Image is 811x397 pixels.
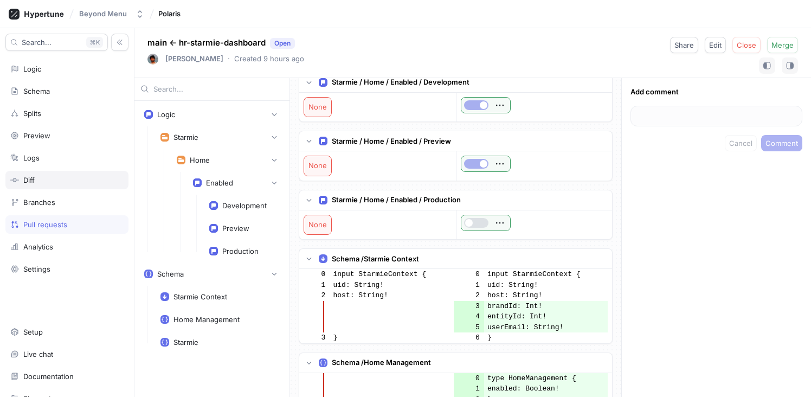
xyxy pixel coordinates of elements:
div: Live chat [23,350,53,358]
td: 6 [454,332,484,343]
td: uid: String! [484,280,608,291]
div: Logs [23,153,40,162]
p: Schema / Home Management [332,357,431,368]
td: 1 [299,280,330,291]
td: 3 [454,301,484,312]
div: Enabled [206,178,233,187]
span: Close [737,42,756,48]
td: 2 [454,290,484,301]
div: Schema [23,87,50,95]
button: Close [732,37,761,53]
td: 1 [454,280,484,291]
td: host: String! [484,290,608,301]
div: Preview [222,224,249,233]
div: Branches [23,198,55,207]
button: Merge [767,37,798,53]
p: Add comment [630,87,802,98]
div: Starmie [173,338,198,347]
td: 5 [454,322,484,333]
div: Setup [23,328,43,336]
button: Search...K [5,34,108,51]
p: Created 9 hours ago [234,54,304,65]
div: Preview [23,131,50,140]
input: Search... [153,84,284,95]
div: Analytics [23,242,53,251]
span: Polaris [158,10,181,17]
div: Documentation [23,372,74,381]
span: Edit [709,42,722,48]
div: Home [190,156,210,164]
div: Home Management [173,315,240,324]
div: Development [222,201,267,210]
td: 3 [299,332,330,343]
div: Pull requests [23,220,67,229]
div: Starmie Context [173,292,227,301]
td: 0 [454,269,484,280]
span: Search... [22,39,52,46]
div: K [86,37,103,48]
div: Schema [157,270,184,278]
td: 2 [299,290,330,301]
button: Cancel [725,135,757,151]
button: Beyond Menu [75,5,149,23]
div: Open [274,39,291,48]
td: userEmail: String! [484,322,608,333]
td: brandId: Int! [484,301,608,312]
td: uid: String! [330,280,454,291]
p: ‧ [228,54,230,65]
img: User [147,54,158,65]
p: [PERSON_NAME] [165,54,223,65]
td: } [330,332,454,343]
div: None [304,98,331,117]
td: host: String! [330,290,454,301]
div: Logic [23,65,41,73]
p: Starmie / Home / Enabled / Development [332,77,469,88]
button: Edit [705,37,726,53]
td: enabled: Boolean! [484,383,608,394]
td: entityId: Int! [484,311,608,322]
button: Share [670,37,698,53]
div: Logic [157,110,175,119]
td: 1 [454,383,484,394]
div: Diff [23,176,35,184]
button: Comment [761,135,802,151]
div: Production [222,247,259,255]
p: Starmie / Home / Enabled / Production [332,195,461,206]
td: input StarmieContext { [484,269,608,280]
div: Splits [23,109,41,118]
div: Starmie [173,133,198,142]
div: None [304,215,331,235]
p: Schema / Starmie Context [332,254,419,265]
span: Cancel [729,140,752,146]
p: main ← hr-starmie-dashboard [147,37,295,49]
p: Starmie / Home / Enabled / Preview [332,136,451,147]
td: } [484,332,608,343]
td: type HomeManagement { [484,373,608,384]
td: 4 [454,311,484,322]
td: input StarmieContext { [330,269,454,280]
a: Documentation [5,367,128,386]
span: Comment [765,140,798,146]
td: 0 [454,373,484,384]
td: 0 [299,269,330,280]
div: Beyond Menu [79,9,127,18]
div: None [304,156,331,176]
span: Share [674,42,694,48]
span: Merge [771,42,794,48]
div: Settings [23,265,50,273]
